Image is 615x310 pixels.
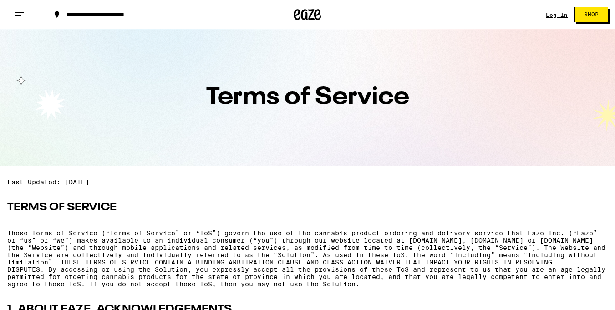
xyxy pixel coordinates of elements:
[7,229,608,288] p: These Terms of Service (“Terms of Service” or “ToS”) govern the use of the cannabis product order...
[546,12,568,18] a: Log In
[584,12,599,17] span: Shop
[14,86,601,109] h1: Terms of Service
[7,178,608,186] p: Last Updated: [DATE]
[568,7,615,22] a: Shop
[574,7,608,22] button: Shop
[7,200,608,215] h2: TERMS OF SERVICE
